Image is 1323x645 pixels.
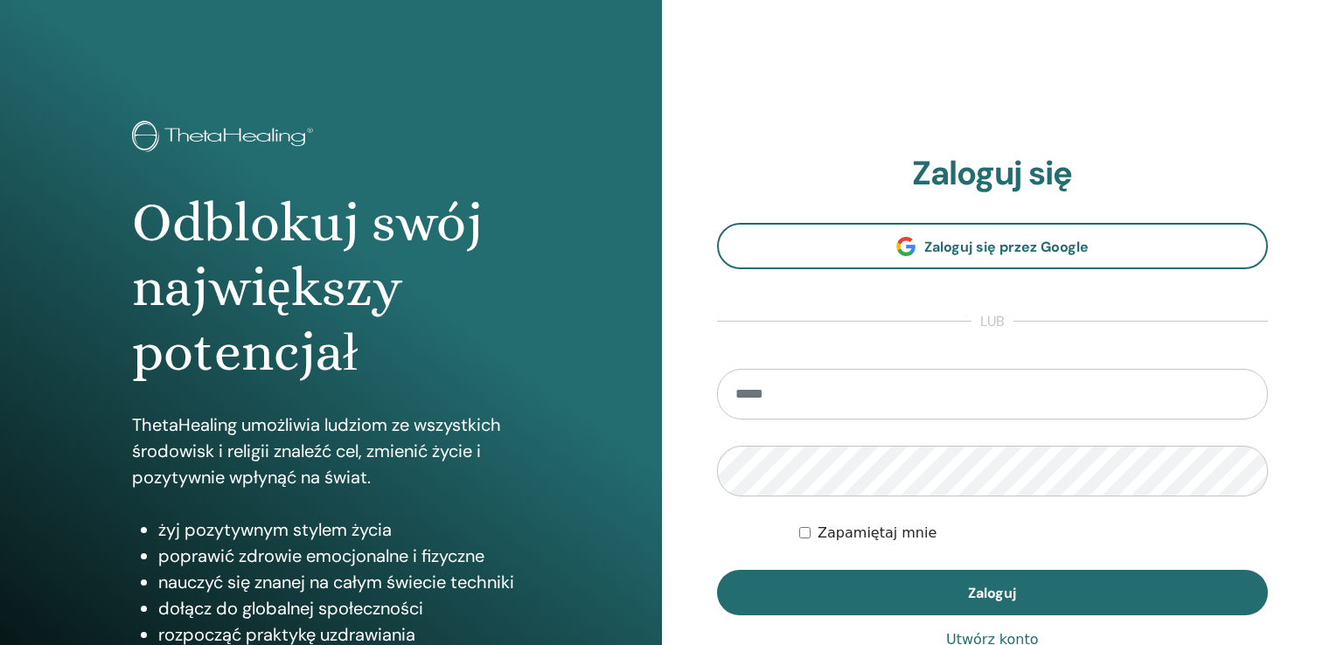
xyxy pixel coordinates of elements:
[132,191,529,385] h1: Odblokuj swój największy potencjał
[818,523,937,544] label: Zapamiętaj mnie
[717,570,1269,615] button: Zaloguj
[924,238,1089,256] span: Zaloguj się przez Google
[971,311,1013,332] span: lub
[968,584,1016,602] span: Zaloguj
[717,154,1269,194] h2: Zaloguj się
[132,412,529,490] p: ThetaHealing umożliwia ludziom ze wszystkich środowisk i religii znaleźć cel, zmienić życie i poz...
[158,543,529,569] li: poprawić zdrowie emocjonalne i fizyczne
[158,595,529,621] li: dołącz do globalnej społeczności
[158,517,529,543] li: żyj pozytywnym stylem życia
[158,569,529,595] li: nauczyć się znanej na całym świecie techniki
[717,223,1269,269] a: Zaloguj się przez Google
[799,523,1268,544] div: Keep me authenticated indefinitely or until I manually logout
